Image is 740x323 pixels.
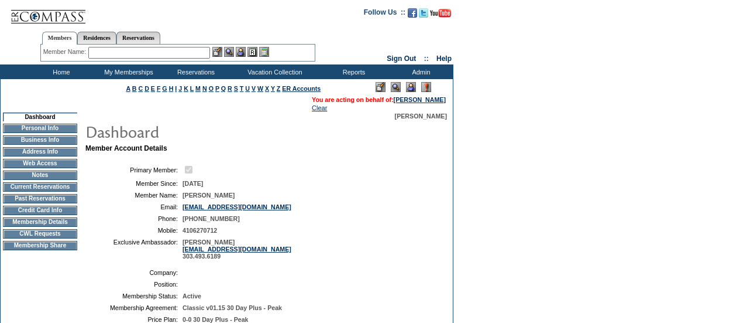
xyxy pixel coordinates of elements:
img: Impersonate [236,47,246,57]
img: View Mode [391,82,401,92]
td: Address Info [3,147,77,157]
td: Price Plan: [90,316,178,323]
img: Reservations [247,47,257,57]
img: View [224,47,234,57]
td: My Memberships [94,64,161,79]
a: A [126,85,130,92]
span: [PERSON_NAME] 303.493.6189 [183,239,291,260]
a: F [157,85,161,92]
td: Web Access [3,159,77,168]
img: Impersonate [406,82,416,92]
td: Company: [90,269,178,276]
td: Membership Details [3,217,77,227]
a: I [175,85,177,92]
img: Log Concern/Member Elevation [421,82,431,92]
a: K [184,85,188,92]
a: D [144,85,149,92]
td: Position: [90,281,178,288]
td: Membership Agreement: [90,304,178,311]
td: CWL Requests [3,229,77,239]
a: L [190,85,194,92]
a: N [202,85,207,92]
a: W [257,85,263,92]
a: Q [221,85,226,92]
img: b_calculator.gif [259,47,269,57]
td: Personal Info [3,124,77,133]
td: Membership Share [3,241,77,250]
a: Reservations [116,32,160,44]
div: Member Name: [43,47,88,57]
a: G [162,85,167,92]
img: Edit Mode [376,82,386,92]
td: Admin [386,64,453,79]
span: 0-0 30 Day Plus - Peak [183,316,249,323]
b: Member Account Details [85,144,167,152]
a: Become our fan on Facebook [408,12,417,19]
span: Classic v01.15 30 Day Plus - Peak [183,304,282,311]
a: X [265,85,269,92]
img: b_edit.gif [212,47,222,57]
a: E [151,85,155,92]
a: R [228,85,232,92]
a: Follow us on Twitter [419,12,428,19]
a: C [138,85,143,92]
a: Sign Out [387,55,416,63]
a: [EMAIL_ADDRESS][DOMAIN_NAME] [183,203,291,210]
a: T [240,85,244,92]
a: [EMAIL_ADDRESS][DOMAIN_NAME] [183,246,291,253]
td: Mobile: [90,227,178,234]
a: M [195,85,201,92]
a: P [215,85,219,92]
a: Members [42,32,78,45]
td: Vacation Collection [228,64,319,79]
td: Email: [90,203,178,210]
span: [PHONE_NUMBER] [183,215,240,222]
td: Home [26,64,94,79]
td: Phone: [90,215,178,222]
img: Subscribe to our YouTube Channel [430,9,451,18]
a: Y [271,85,275,92]
img: Become our fan on Facebook [408,8,417,18]
td: Exclusive Ambassador: [90,239,178,260]
a: Residences [77,32,116,44]
a: Subscribe to our YouTube Channel [430,12,451,19]
td: Current Reservations [3,182,77,192]
a: ER Accounts [282,85,321,92]
a: H [169,85,174,92]
img: pgTtlDashboard.gif [85,120,319,143]
a: B [132,85,137,92]
span: Active [183,293,201,300]
a: Help [436,55,452,63]
span: :: [424,55,429,63]
td: Past Reservations [3,194,77,203]
span: 4106270712 [183,227,217,234]
a: S [234,85,238,92]
td: Member Name: [90,192,178,199]
a: Z [277,85,281,92]
a: V [252,85,256,92]
td: Membership Status: [90,293,178,300]
span: You are acting on behalf of: [312,96,446,103]
img: Follow us on Twitter [419,8,428,18]
span: [PERSON_NAME] [395,113,447,120]
td: Credit Card Info [3,206,77,215]
td: Reports [319,64,386,79]
a: U [245,85,250,92]
td: Business Info [3,135,77,145]
a: Clear [312,104,327,111]
td: Follow Us :: [364,7,405,21]
td: Primary Member: [90,164,178,175]
span: [PERSON_NAME] [183,192,235,199]
a: O [209,85,214,92]
td: Dashboard [3,113,77,121]
span: [DATE] [183,180,203,187]
a: [PERSON_NAME] [394,96,446,103]
td: Notes [3,171,77,180]
a: J [178,85,182,92]
td: Reservations [161,64,228,79]
td: Member Since: [90,180,178,187]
